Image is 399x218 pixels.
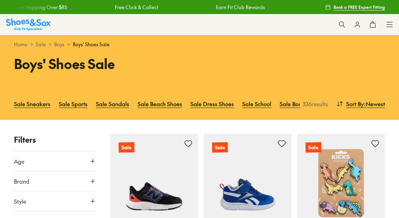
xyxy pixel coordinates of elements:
[96,96,129,111] a: Sale Sandals
[73,41,110,48] span: Boys' Shoes Sale
[14,151,96,171] button: Age
[114,4,158,11] a: Free Click & Collect
[14,96,50,111] a: Sale Sneakers
[14,197,26,205] span: Style
[306,142,321,153] p: Sale
[336,96,385,111] button: Sort By:Newest
[54,41,64,48] a: Boys
[242,96,271,111] a: Sale School
[215,4,264,11] a: Earn Fit Club Rewards
[14,134,96,145] p: Filters
[14,41,385,48] div: > > >
[138,96,182,111] a: Sale Beach Shoes
[334,4,385,10] span: Book a FREE Expert Fitting
[14,171,96,191] button: Brand
[364,100,385,108] span: : Newest
[280,96,306,111] a: Sale Boots
[300,100,328,108] p: 336 results
[14,4,67,11] a: Free Shipping Over $85
[346,100,364,108] span: Sort By
[119,142,134,153] p: Sale
[6,18,51,30] img: SNS_Logo_Responsive.svg
[59,96,87,111] a: Sale Sports
[325,1,385,13] a: Book a FREE Expert Fitting
[6,18,51,30] a: Shoes & Sox
[14,41,27,48] a: Home
[212,142,228,153] p: Sale
[14,54,191,74] h1: Boys' Shoes Sale
[14,191,96,211] button: Style
[190,96,234,111] a: Sale Dress Shoes
[14,157,24,165] span: Age
[14,177,29,185] span: Brand
[36,41,46,48] a: Sale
